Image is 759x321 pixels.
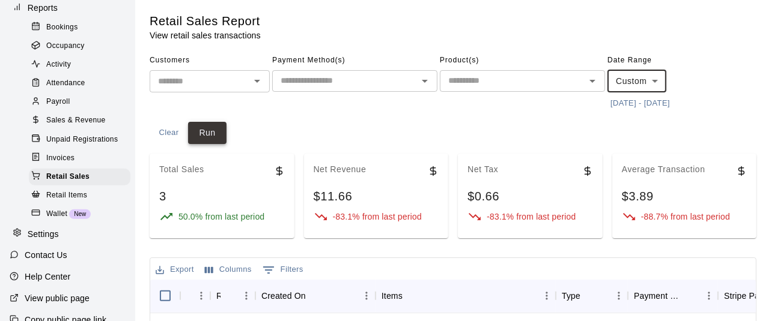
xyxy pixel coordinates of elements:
[29,74,135,93] a: Attendance
[29,56,135,74] a: Activity
[608,70,666,92] div: Custom
[46,171,90,183] span: Retail Sales
[376,279,556,313] div: Items
[210,279,255,313] div: Receipt
[192,287,210,305] button: Menu
[29,93,135,112] a: Payroll
[46,22,78,34] span: Bookings
[46,96,70,108] span: Payroll
[403,287,419,304] button: Sort
[180,279,210,313] div: ID
[29,149,135,167] a: Invoices
[581,287,597,304] button: Sort
[25,292,90,304] p: View public page
[700,287,718,305] button: Menu
[237,287,255,305] button: Menu
[562,279,581,313] div: Type
[159,188,285,205] div: 3
[46,134,118,146] span: Unpaid Registrations
[28,2,58,14] p: Reports
[150,13,261,29] h5: Retail Sales Report
[314,163,367,176] p: Net Revenue
[440,51,605,70] span: Product(s)
[416,73,433,89] button: Open
[608,51,713,70] span: Date Range
[487,211,576,223] p: -83.1% from last period
[255,279,376,313] div: Created On
[10,225,126,243] a: Settings
[188,122,227,144] button: Run
[333,211,422,223] p: -83.1% from last period
[634,279,683,313] div: Payment Option
[29,206,130,223] div: WalletNew
[382,279,403,313] div: Items
[46,77,85,89] span: Attendance
[260,260,306,280] button: Show filters
[46,152,75,164] span: Invoices
[29,37,135,55] a: Occupancy
[556,279,628,313] div: Type
[628,279,718,313] div: Payment Option
[261,279,306,313] div: Created On
[153,260,197,279] button: Export
[29,205,135,223] a: WalletNew
[25,271,70,283] p: Help Center
[358,287,376,305] button: Menu
[150,122,188,144] button: Clear
[538,287,556,305] button: Menu
[159,163,204,176] p: Total Sales
[29,94,130,110] div: Payroll
[221,287,237,304] button: Sort
[46,40,85,52] span: Occupancy
[28,228,59,240] p: Settings
[29,131,130,148] div: Unpaid Registrations
[29,130,135,149] a: Unpaid Registrations
[608,94,673,113] button: [DATE] - [DATE]
[29,75,130,92] div: Attendance
[29,186,135,205] a: Retail Items
[69,211,91,217] span: New
[29,169,130,185] div: Retail Sales
[29,112,130,129] div: Sales & Revenue
[468,188,593,205] div: $0.66
[29,56,130,73] div: Activity
[46,59,71,71] span: Activity
[29,18,135,37] a: Bookings
[314,188,439,205] div: $11.66
[249,73,266,89] button: Open
[178,211,264,223] p: 50.0% from last period
[468,163,498,176] p: Net Tax
[29,167,135,186] a: Retail Sales
[216,279,221,313] div: Receipt
[46,190,87,202] span: Retail Items
[46,208,67,220] span: Wallet
[306,287,323,304] button: Sort
[150,29,261,41] p: View retail sales transactions
[622,163,706,176] p: Average Transaction
[641,211,730,223] p: -88.7% from last period
[25,249,67,261] p: Contact Us
[622,188,748,205] div: $3.89
[29,38,130,55] div: Occupancy
[683,287,700,304] button: Sort
[29,150,130,167] div: Invoices
[29,187,130,204] div: Retail Items
[584,73,601,89] button: Open
[29,19,130,36] div: Bookings
[272,51,437,70] span: Payment Method(s)
[610,287,628,305] button: Menu
[29,112,135,130] a: Sales & Revenue
[202,260,255,279] button: Select columns
[46,115,106,127] span: Sales & Revenue
[150,51,270,70] span: Customers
